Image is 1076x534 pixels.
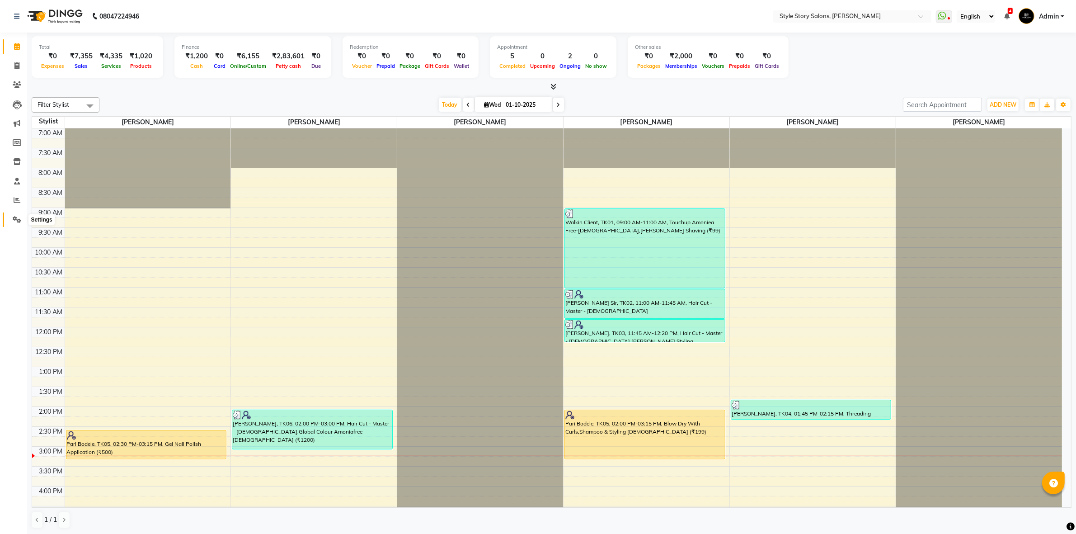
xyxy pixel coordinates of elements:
img: Admin [1019,8,1034,24]
span: Products [128,63,154,69]
div: ₹0 [752,51,781,61]
div: [PERSON_NAME], TK03, 11:45 AM-12:20 PM, Hair Cut - Master - [DEMOGRAPHIC_DATA],[PERSON_NAME] Styling [565,320,725,342]
span: Prepaid [374,63,397,69]
span: Upcoming [528,63,557,69]
span: Admin [1039,12,1059,21]
div: ₹0 [423,51,451,61]
div: Settings [28,214,54,225]
div: 2:00 PM [38,407,65,416]
input: 2025-10-01 [503,98,549,112]
img: logo [23,4,85,29]
div: 2:30 PM [38,427,65,436]
div: 11:30 AM [33,307,65,317]
div: ₹1,020 [126,51,156,61]
div: [PERSON_NAME] Sir, TK02, 11:00 AM-11:45 AM, Hair Cut - Master - [DEMOGRAPHIC_DATA] [565,289,725,318]
span: Packages [635,63,663,69]
div: 5 [497,51,528,61]
div: Stylist [32,117,65,126]
span: 1 / 1 [44,515,57,525]
span: Online/Custom [228,63,268,69]
div: ₹2,000 [663,51,700,61]
div: 4:00 PM [38,487,65,496]
span: ADD NEW [990,101,1016,108]
div: ₹0 [350,51,374,61]
span: [PERSON_NAME] [564,117,729,128]
div: 8:30 AM [37,188,65,198]
div: 10:30 AM [33,268,65,277]
span: Petty cash [273,63,303,69]
div: Redemption [350,43,471,51]
div: [PERSON_NAME], TK06, 02:00 PM-03:00 PM, Hair Cut - Master - [DEMOGRAPHIC_DATA],Global Colour Amon... [232,410,392,449]
span: Filter Stylist [38,101,69,108]
span: [PERSON_NAME] [397,117,563,128]
div: [PERSON_NAME], TK04, 01:45 PM-02:15 PM, Threading Eyebrow,Threading Eyebrow (₹70),Threading Upper... [731,400,891,419]
span: Vouchers [700,63,727,69]
span: Card [211,63,228,69]
div: ₹1,200 [182,51,211,61]
div: 1:30 PM [38,387,65,397]
span: Package [397,63,423,69]
div: 9:30 AM [37,228,65,237]
div: 8:00 AM [37,168,65,178]
div: ₹0 [374,51,397,61]
span: [PERSON_NAME] [65,117,231,128]
span: Wed [482,101,503,108]
div: Finance [182,43,324,51]
div: Pari Bodele, TK05, 02:30 PM-03:15 PM, Gel Nail Polish Application (₹500) [66,430,226,459]
span: 4 [1008,8,1013,14]
div: 12:30 PM [34,347,65,357]
div: 3:30 PM [38,467,65,476]
span: Completed [497,63,528,69]
div: 4:30 PM [38,506,65,516]
span: Gift Cards [423,63,451,69]
span: Wallet [451,63,471,69]
span: [PERSON_NAME] [231,117,397,128]
span: [PERSON_NAME] [896,117,1062,128]
b: 08047224946 [99,4,139,29]
span: Prepaids [727,63,752,69]
div: ₹0 [39,51,66,61]
div: 3:00 PM [38,447,65,456]
div: Appointment [497,43,609,51]
div: 0 [528,51,557,61]
div: ₹0 [727,51,752,61]
div: ₹4,335 [96,51,126,61]
div: 10:00 AM [33,248,65,257]
button: ADD NEW [987,99,1019,111]
a: 4 [1004,12,1010,20]
div: 2 [557,51,583,61]
span: Sales [73,63,90,69]
div: Pari Bodele, TK05, 02:00 PM-03:15 PM, Blow Dry With Curls,Shampoo & Styling [DEMOGRAPHIC_DATA] (₹... [565,410,725,459]
span: Voucher [350,63,374,69]
span: Gift Cards [752,63,781,69]
div: ₹0 [700,51,727,61]
span: Expenses [39,63,66,69]
div: Other sales [635,43,781,51]
span: Memberships [663,63,700,69]
div: ₹0 [451,51,471,61]
span: Ongoing [557,63,583,69]
div: ₹0 [211,51,228,61]
div: ₹0 [635,51,663,61]
div: 11:00 AM [33,288,65,297]
div: ₹0 [397,51,423,61]
div: ₹2,83,601 [268,51,308,61]
div: Total [39,43,156,51]
div: ₹7,355 [66,51,96,61]
div: 1:00 PM [38,367,65,377]
div: ₹0 [308,51,324,61]
span: Due [309,63,323,69]
span: No show [583,63,609,69]
input: Search Appointment [903,98,982,112]
span: Today [439,98,461,112]
div: 0 [583,51,609,61]
div: ₹6,155 [228,51,268,61]
div: 7:00 AM [37,128,65,138]
div: 12:00 PM [34,327,65,337]
div: Walkin Client, TK01, 09:00 AM-11:00 AM, Touchup Amoniea Free-[DEMOGRAPHIC_DATA],[PERSON_NAME] Sha... [565,209,725,288]
div: 7:30 AM [37,148,65,158]
div: 9:00 AM [37,208,65,217]
span: Services [99,63,123,69]
span: [PERSON_NAME] [730,117,896,128]
span: Cash [188,63,205,69]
